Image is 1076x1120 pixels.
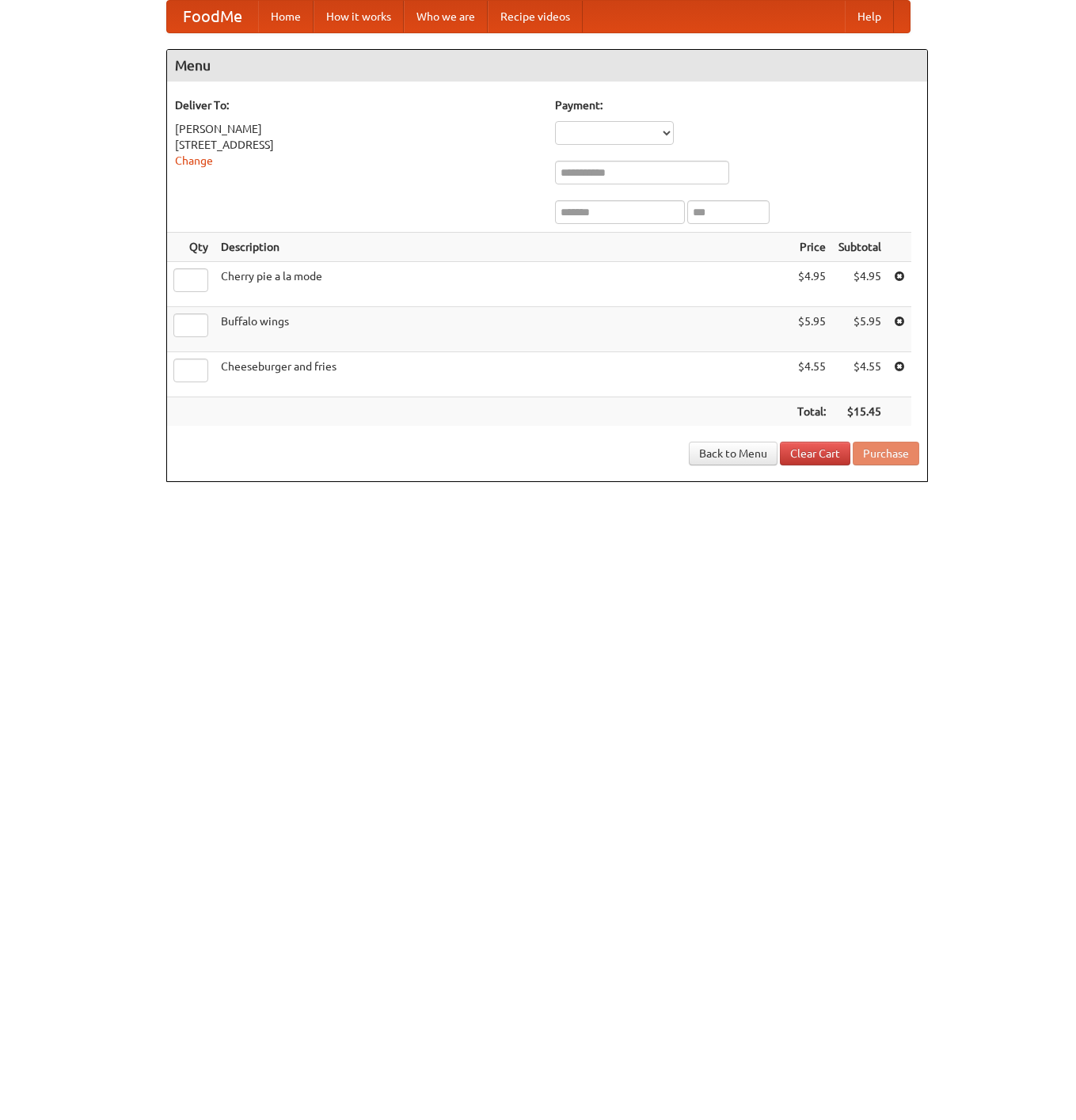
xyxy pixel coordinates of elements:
td: Cherry pie a la mode [215,262,791,307]
th: $15.45 [832,397,888,427]
a: FoodMe [167,1,258,32]
a: Clear Cart [780,442,850,465]
div: [STREET_ADDRESS] [175,137,539,153]
td: Cheeseburger and fries [215,352,791,397]
td: $5.95 [832,307,888,352]
button: Purchase [853,442,919,465]
h4: Menu [167,50,927,82]
th: Total: [791,397,832,427]
h5: Payment: [555,97,919,113]
td: $4.55 [832,352,888,397]
th: Price [791,233,832,262]
td: $4.55 [791,352,832,397]
a: Who we are [404,1,488,32]
td: $4.95 [832,262,888,307]
th: Description [215,233,791,262]
a: Help [845,1,894,32]
th: Subtotal [832,233,888,262]
a: Home [258,1,314,32]
a: How it works [314,1,404,32]
div: [PERSON_NAME] [175,121,539,137]
td: $5.95 [791,307,832,352]
a: Recipe videos [488,1,583,32]
td: $4.95 [791,262,832,307]
h5: Deliver To: [175,97,539,113]
a: Back to Menu [689,442,778,465]
a: Change [175,154,213,167]
td: Buffalo wings [215,307,791,352]
th: Qty [167,233,215,262]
